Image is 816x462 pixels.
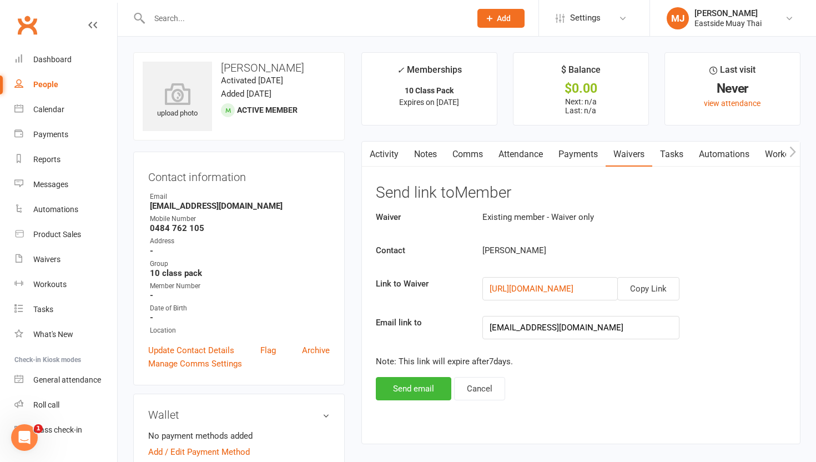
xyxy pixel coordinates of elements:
span: Settings [570,6,601,31]
strong: - [150,246,330,256]
div: MJ [667,7,689,29]
div: Group [150,259,330,269]
strong: 10 class pack [150,268,330,278]
li: No payment methods added [148,429,330,443]
a: Flag [260,344,276,357]
a: Attendance [491,142,551,167]
strong: 0484 762 105 [150,223,330,233]
div: Location [150,325,330,336]
div: Date of Birth [150,303,330,314]
a: Automations [691,142,757,167]
a: Waivers [606,142,652,167]
button: Copy Link [617,277,679,300]
div: Reports [33,155,61,164]
a: Manage Comms Settings [148,357,242,370]
a: Archive [302,344,330,357]
span: Active member [237,106,298,114]
i: ✓ [397,65,404,76]
a: Class kiosk mode [14,418,117,443]
a: Calendar [14,97,117,122]
a: Clubworx [13,11,41,39]
div: Existing member - Waiver only [474,210,723,224]
div: Product Sales [33,230,81,239]
div: General attendance [33,375,101,384]
a: Reports [14,147,117,172]
time: Added [DATE] [221,89,271,99]
div: Class check-in [33,425,82,434]
a: Update Contact Details [148,344,234,357]
div: Email [150,192,330,202]
h3: Wallet [148,409,330,421]
a: Payments [14,122,117,147]
div: Mobile Number [150,214,330,224]
div: What's New [33,330,73,339]
div: Waivers [33,255,61,264]
div: Never [675,83,790,94]
a: Tasks [652,142,691,167]
label: Contact [367,244,474,257]
time: Activated [DATE] [221,76,283,86]
button: Add [477,9,525,28]
strong: - [150,313,330,323]
strong: 10 Class Pack [405,86,454,95]
iframe: Intercom live chat [11,424,38,451]
div: Last visit [709,63,755,83]
label: Waiver [367,210,474,224]
a: Notes [406,142,445,167]
a: Workouts [14,272,117,297]
a: Automations [14,197,117,222]
a: Add / Edit Payment Method [148,445,250,459]
div: People [33,80,58,89]
span: Expires on [DATE] [399,98,459,107]
div: Tasks [33,305,53,314]
label: Email link to [367,316,474,329]
input: Search... [146,11,463,26]
a: Comms [445,142,491,167]
div: Messages [33,180,68,189]
strong: - [150,290,330,300]
div: Automations [33,205,78,214]
h3: Send link to Member [376,184,786,202]
a: General attendance kiosk mode [14,368,117,393]
strong: [EMAIL_ADDRESS][DOMAIN_NAME] [150,201,330,211]
div: Memberships [397,63,462,83]
h3: [PERSON_NAME] [143,62,335,74]
a: view attendance [704,99,760,108]
div: Roll call [33,400,59,409]
a: Waivers [14,247,117,272]
label: Link to Waiver [367,277,474,290]
a: People [14,72,117,97]
div: [PERSON_NAME] [694,8,762,18]
div: upload photo [143,83,212,119]
div: Payments [33,130,68,139]
a: [URL][DOMAIN_NAME] [490,284,573,294]
a: Product Sales [14,222,117,247]
a: Tasks [14,297,117,322]
div: $0.00 [523,83,638,94]
div: [PERSON_NAME] [474,244,723,257]
h3: Contact information [148,167,330,183]
a: Messages [14,172,117,197]
p: Note: This link will expire after 7 days. [376,355,786,368]
p: Next: n/a Last: n/a [523,97,638,115]
a: Activity [362,142,406,167]
a: What's New [14,322,117,347]
a: Workouts [757,142,810,167]
span: Add [497,14,511,23]
div: Workouts [33,280,67,289]
div: Eastside Muay Thai [694,18,762,28]
a: Payments [551,142,606,167]
button: Cancel [454,377,505,400]
div: Calendar [33,105,64,114]
a: Dashboard [14,47,117,72]
div: Member Number [150,281,330,292]
div: $ Balance [561,63,601,83]
a: Roll call [14,393,117,418]
div: Address [150,236,330,247]
span: 1 [34,424,43,433]
div: Dashboard [33,55,72,64]
button: Send email [376,377,451,400]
